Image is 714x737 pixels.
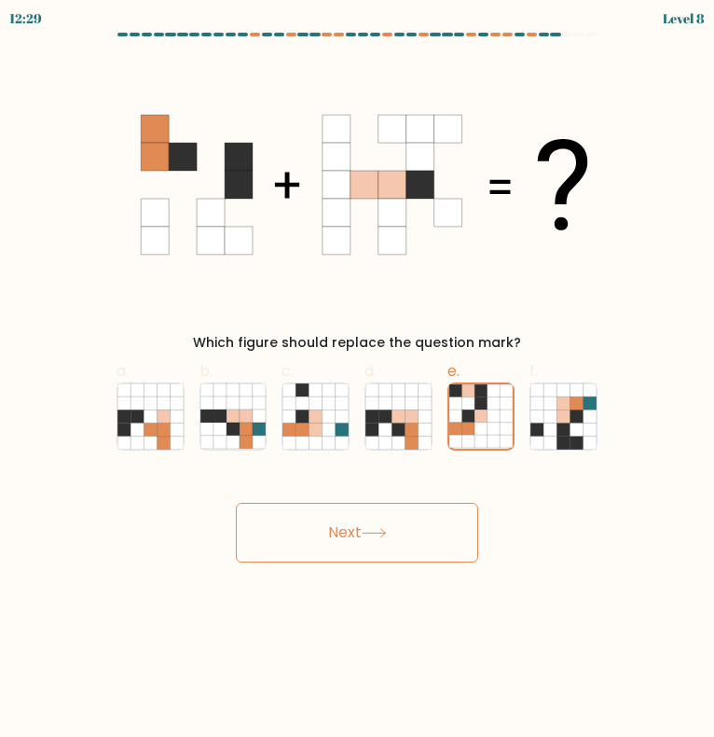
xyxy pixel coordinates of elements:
[117,360,129,382] span: a.
[529,360,538,382] span: f.
[199,360,213,382] span: b.
[364,360,377,382] span: d.
[447,360,460,382] span: e.
[236,503,478,563] button: Next
[663,8,705,28] div: Level 8
[113,333,601,353] div: Which figure should replace the question mark?
[281,360,294,382] span: c.
[9,8,42,28] div: 12:29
